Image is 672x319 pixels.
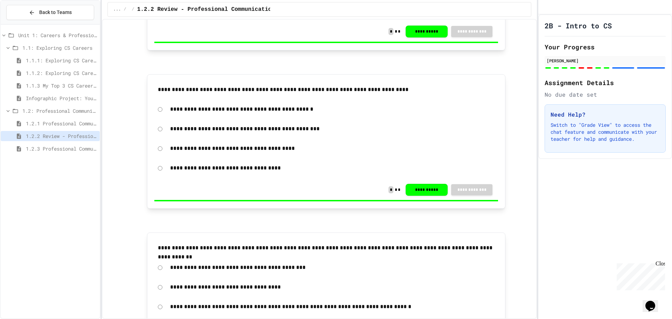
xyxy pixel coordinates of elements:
div: [PERSON_NAME] [547,57,664,64]
p: Switch to "Grade View" to access the chat feature and communicate with your teacher for help and ... [551,122,660,143]
h3: Need Help? [551,110,660,119]
span: 1.2.3 Professional Communication Challenge [26,145,97,152]
div: Chat with us now!Close [3,3,48,44]
iframe: chat widget [614,261,665,290]
span: 1.1.3 My Top 3 CS Careers! [26,82,97,89]
span: / [132,7,134,12]
iframe: chat widget [643,291,665,312]
h2: Your Progress [545,42,666,52]
span: Unit 1: Careers & Professionalism [18,32,97,39]
div: No due date set [545,90,666,99]
span: / [124,7,126,12]
span: ... [113,7,121,12]
span: 1.2.2 Review - Professional Communication [26,132,97,140]
span: Back to Teams [39,9,72,16]
span: Infographic Project: Your favorite CS [26,95,97,102]
h1: 2B - Intro to CS [545,21,612,30]
span: 1.2.1 Professional Communication [26,120,97,127]
h2: Assignment Details [545,78,666,88]
span: 1.1.2: Exploring CS Careers - Review [26,69,97,77]
span: 1.1: Exploring CS Careers [22,44,97,51]
span: 1.1.1: Exploring CS Careers [26,57,97,64]
span: 1.2.2 Review - Professional Communication [137,5,275,14]
button: Back to Teams [6,5,94,20]
span: 1.2: Professional Communication [22,107,97,115]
